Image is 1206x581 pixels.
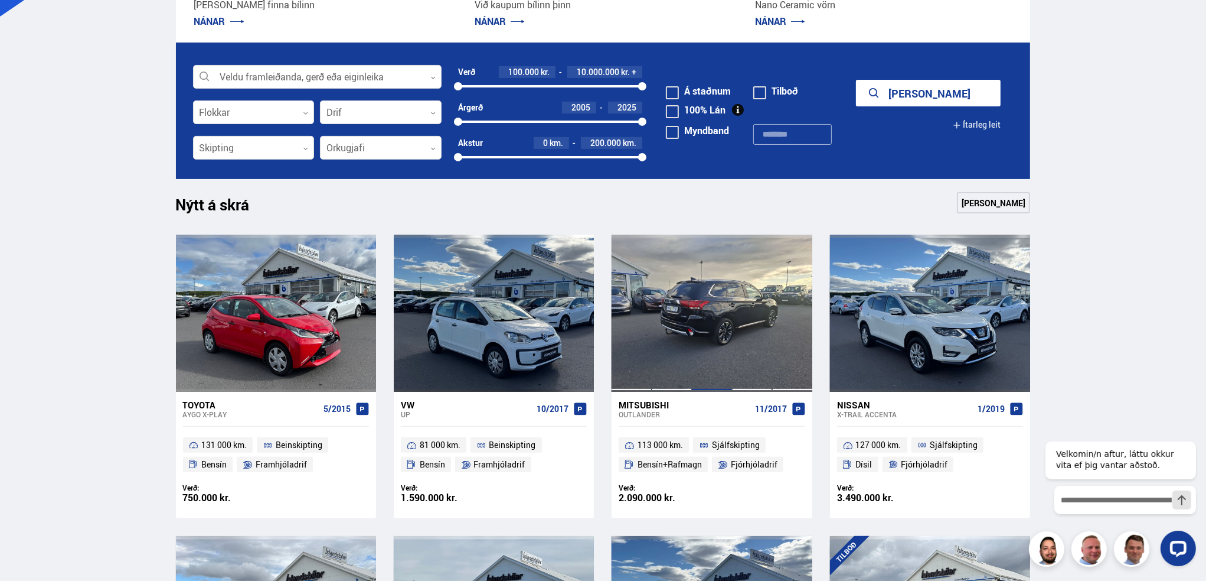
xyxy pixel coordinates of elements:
label: Myndband [666,126,729,135]
button: Ítarleg leit [953,112,1001,138]
div: Verð: [837,483,930,492]
div: Up [401,410,532,418]
a: NÁNAR [194,15,244,28]
span: Beinskipting [276,438,322,452]
div: VW [401,400,532,410]
div: X-Trail ACCENTA [837,410,973,418]
span: Dísil [856,457,872,472]
h1: Nýtt á skrá [176,196,270,220]
span: 10.000.000 [577,66,619,77]
button: [PERSON_NAME] [856,80,1001,106]
span: 5/2015 [323,404,351,414]
div: Verð: [401,483,494,492]
span: Sjálfskipting [930,438,978,452]
div: Nissan [837,400,973,410]
a: Toyota Aygo X-PLAY 5/2015 131 000 km. Beinskipting Bensín Framhjóladrif Verð: 750.000 kr. [176,392,376,518]
div: Outlander [619,410,750,418]
span: 11/2017 [755,404,787,414]
span: + [632,67,636,77]
span: 0 [543,137,548,148]
iframe: LiveChat chat widget [1036,420,1201,576]
div: 2.090.000 kr. [619,493,712,503]
a: VW Up 10/2017 81 000 km. Beinskipting Bensín Framhjóladrif Verð: 1.590.000 kr. [394,392,594,518]
div: 1.590.000 kr. [401,493,494,503]
label: Á staðnum [666,86,731,96]
span: Framhjóladrif [474,457,525,472]
span: 200.000 [590,137,621,148]
span: 127 000 km. [856,438,901,452]
a: Mitsubishi Outlander 11/2017 113 000 km. Sjálfskipting Bensín+Rafmagn Fjórhjóladrif Verð: 2.090.0... [612,392,812,518]
div: 750.000 kr. [183,493,276,503]
span: Sjálfskipting [712,438,760,452]
div: Verð [458,67,475,77]
span: 100.000 [508,66,539,77]
img: nhp88E3Fdnt1Opn2.png [1031,533,1066,569]
div: Verð: [619,483,712,492]
div: 3.490.000 kr. [837,493,930,503]
a: NÁNAR [475,15,525,28]
span: 2005 [571,102,590,113]
span: Fjórhjóladrif [901,457,947,472]
div: Mitsubishi [619,400,750,410]
div: Aygo X-PLAY [183,410,319,418]
span: Framhjóladrif [256,457,307,472]
div: Toyota [183,400,319,410]
span: 1/2019 [978,404,1005,414]
a: NÁNAR [755,15,805,28]
span: Bensín [201,457,227,472]
span: km. [623,138,636,148]
div: Akstur [458,138,483,148]
span: 10/2017 [537,404,568,414]
span: Fjórhjóladrif [731,457,777,472]
span: kr. [541,67,550,77]
a: Nissan X-Trail ACCENTA 1/2019 127 000 km. Sjálfskipting Dísil Fjórhjóladrif Verð: 3.490.000 kr. [830,392,1030,518]
span: Bensín+Rafmagn [638,457,702,472]
span: km. [550,138,563,148]
span: Beinskipting [489,438,536,452]
span: 81 000 km. [420,438,460,452]
span: 113 000 km. [638,438,683,452]
span: 131 000 km. [201,438,247,452]
span: kr. [621,67,630,77]
a: [PERSON_NAME] [957,192,1030,213]
span: 2025 [617,102,636,113]
div: Árgerð [458,103,483,112]
label: Tilboð [753,86,798,96]
span: Bensín [420,457,445,472]
div: Verð: [183,483,276,492]
label: 100% Lán [666,105,725,115]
